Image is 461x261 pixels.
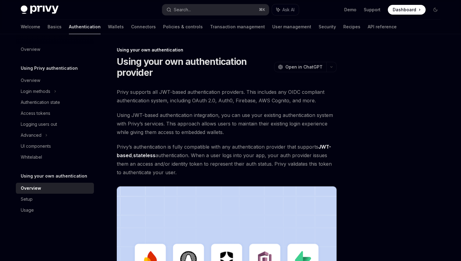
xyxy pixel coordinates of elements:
[16,152,94,163] a: Whitelabel
[16,183,94,194] a: Overview
[21,110,50,117] div: Access tokens
[21,185,41,192] div: Overview
[16,44,94,55] a: Overview
[343,19,360,34] a: Recipes
[117,88,337,105] span: Privy supports all JWT-based authentication providers. This includes any OIDC compliant authentic...
[163,19,203,34] a: Policies & controls
[117,111,337,136] span: Using JWT-based authentication integration, you can use your existing authentication system with ...
[117,143,337,177] span: Privy’s authentication is fully compatible with any authentication provider that supports , authe...
[174,6,191,13] div: Search...
[21,88,50,95] div: Login methods
[282,7,295,13] span: Ask AI
[368,19,397,34] a: API reference
[21,206,34,214] div: Usage
[364,7,381,13] a: Support
[344,7,356,13] a: Demo
[21,121,57,128] div: Logging users out
[393,7,416,13] span: Dashboard
[388,5,426,15] a: Dashboard
[21,143,51,150] div: UI components
[21,172,87,180] h5: Using your own authentication
[117,56,272,78] h1: Using your own authentication provider
[16,205,94,216] a: Usage
[16,97,94,108] a: Authentication state
[16,119,94,130] a: Logging users out
[272,19,311,34] a: User management
[117,47,337,53] div: Using your own authentication
[259,7,265,12] span: ⌘ K
[16,75,94,86] a: Overview
[21,132,41,139] div: Advanced
[274,62,326,72] button: Open in ChatGPT
[108,19,124,34] a: Wallets
[21,196,33,203] div: Setup
[431,5,440,15] button: Toggle dark mode
[69,19,101,34] a: Authentication
[21,46,40,53] div: Overview
[285,64,323,70] span: Open in ChatGPT
[319,19,336,34] a: Security
[131,19,156,34] a: Connectors
[162,4,269,15] button: Search...⌘K
[16,141,94,152] a: UI components
[21,5,59,14] img: dark logo
[16,194,94,205] a: Setup
[272,4,299,15] button: Ask AI
[48,19,62,34] a: Basics
[133,152,155,159] a: stateless
[210,19,265,34] a: Transaction management
[16,108,94,119] a: Access tokens
[21,19,40,34] a: Welcome
[21,65,78,72] h5: Using Privy authentication
[21,99,60,106] div: Authentication state
[21,77,40,84] div: Overview
[21,153,42,161] div: Whitelabel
